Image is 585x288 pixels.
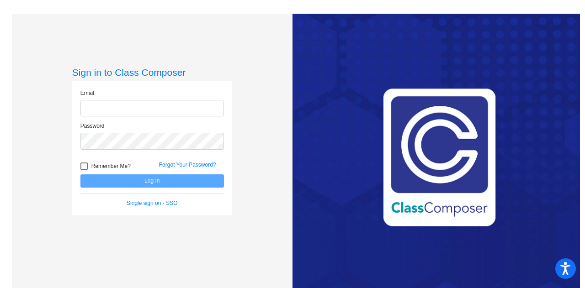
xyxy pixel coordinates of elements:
[80,89,94,97] label: Email
[80,174,224,188] button: Log In
[72,67,232,78] h3: Sign in to Class Composer
[91,161,131,172] span: Remember Me?
[159,162,216,168] a: Forgot Your Password?
[127,200,177,206] a: Single sign on - SSO
[80,122,105,130] label: Password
